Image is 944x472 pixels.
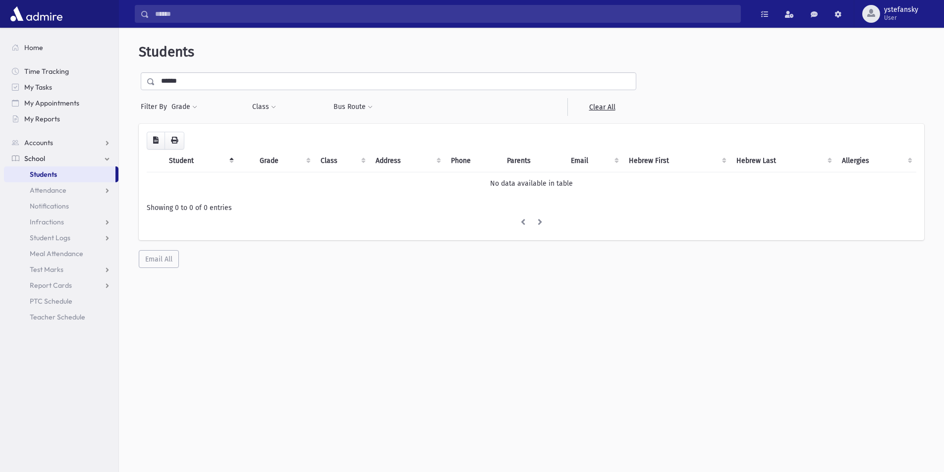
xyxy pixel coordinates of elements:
span: Students [30,170,57,179]
th: Hebrew First: activate to sort column ascending [623,150,730,172]
a: PTC Schedule [4,293,118,309]
td: No data available in table [147,172,916,195]
span: My Appointments [24,99,79,107]
button: CSV [147,132,165,150]
th: Hebrew Last: activate to sort column ascending [730,150,836,172]
th: Address: activate to sort column ascending [370,150,445,172]
span: Meal Attendance [30,249,83,258]
a: My Reports [4,111,118,127]
a: My Tasks [4,79,118,95]
th: Phone [445,150,501,172]
th: Email: activate to sort column ascending [565,150,623,172]
span: Teacher Schedule [30,313,85,321]
span: Test Marks [30,265,63,274]
span: School [24,154,45,163]
button: Class [252,98,277,116]
button: Grade [171,98,198,116]
span: PTC Schedule [30,297,72,306]
a: Notifications [4,198,118,214]
th: Student: activate to sort column descending [163,150,238,172]
th: Parents [501,150,565,172]
a: Accounts [4,135,118,151]
a: Teacher Schedule [4,309,118,325]
a: School [4,151,118,166]
span: Report Cards [30,281,72,290]
span: Infractions [30,217,64,226]
a: Meal Attendance [4,246,118,262]
a: Test Marks [4,262,118,277]
a: Students [4,166,115,182]
th: Allergies: activate to sort column ascending [836,150,916,172]
button: Bus Route [333,98,373,116]
span: Student Logs [30,233,70,242]
a: Home [4,40,118,55]
a: Infractions [4,214,118,230]
a: Clear All [567,98,636,116]
span: ystefansky [884,6,918,14]
span: Accounts [24,138,53,147]
a: Attendance [4,182,118,198]
a: Time Tracking [4,63,118,79]
span: Attendance [30,186,66,195]
span: Notifications [30,202,69,210]
span: Filter By [141,102,171,112]
input: Search [149,5,740,23]
img: AdmirePro [8,4,65,24]
span: Time Tracking [24,67,69,76]
a: Student Logs [4,230,118,246]
span: My Tasks [24,83,52,92]
span: User [884,14,918,22]
span: My Reports [24,114,60,123]
span: Home [24,43,43,52]
th: Grade: activate to sort column ascending [254,150,314,172]
div: Showing 0 to 0 of 0 entries [147,203,916,213]
a: Report Cards [4,277,118,293]
a: My Appointments [4,95,118,111]
button: Email All [139,250,179,268]
th: Class: activate to sort column ascending [315,150,370,172]
span: Students [139,44,194,60]
button: Print [165,132,184,150]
